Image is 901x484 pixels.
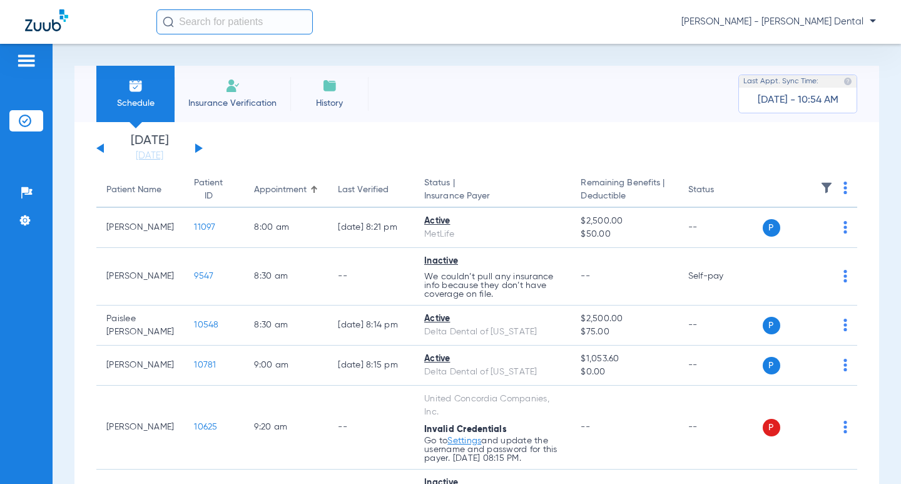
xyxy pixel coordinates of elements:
span: P [763,419,780,436]
p: We couldn’t pull any insurance info because they don’t have coverage on file. [424,272,561,299]
td: -- [678,386,763,470]
div: Last Verified [338,183,404,197]
td: 8:00 AM [244,208,328,248]
span: P [763,219,780,237]
div: Patient Name [106,183,174,197]
img: Search Icon [163,16,174,28]
td: [PERSON_NAME] [96,346,184,386]
td: [PERSON_NAME] [96,248,184,306]
td: [PERSON_NAME] [96,208,184,248]
img: Manual Insurance Verification [225,78,240,93]
iframe: Chat Widget [838,424,901,484]
td: [DATE] 8:21 PM [328,208,414,248]
span: [PERSON_NAME] - [PERSON_NAME] Dental [681,16,876,28]
span: 11097 [194,223,215,232]
span: 10625 [194,423,217,431]
span: Schedule [106,97,165,110]
div: Patient ID [194,177,223,203]
span: $2,500.00 [581,215,668,228]
span: Insurance Verification [184,97,281,110]
div: Inactive [424,255,561,268]
span: $50.00 [581,228,668,241]
td: 9:20 AM [244,386,328,470]
span: $1,053.60 [581,353,668,366]
span: 10781 [194,361,216,369]
td: -- [328,248,414,306]
li: [DATE] [112,135,187,162]
div: MetLife [424,228,561,241]
div: Delta Dental of [US_STATE] [424,366,561,379]
td: -- [678,346,763,386]
img: group-dot-blue.svg [843,270,847,282]
span: Invalid Credentials [424,425,507,434]
td: 8:30 AM [244,248,328,306]
img: Schedule [128,78,143,93]
img: hamburger-icon [16,53,36,68]
td: 9:00 AM [244,346,328,386]
span: $75.00 [581,326,668,339]
th: Remaining Benefits | [571,173,678,208]
div: Active [424,312,561,326]
td: Self-pay [678,248,763,306]
span: -- [581,272,590,281]
span: $0.00 [581,366,668,379]
img: group-dot-blue.svg [843,221,847,234]
img: last sync help info [843,77,852,86]
div: Appointment [254,183,318,197]
th: Status | [414,173,571,208]
td: -- [678,208,763,248]
span: Last Appt. Sync Time: [743,75,818,88]
td: 8:30 AM [244,306,328,346]
img: group-dot-blue.svg [843,359,847,371]
span: P [763,357,780,374]
span: Insurance Payer [424,190,561,203]
img: History [322,78,337,93]
img: group-dot-blue.svg [843,421,847,433]
img: Zuub Logo [25,9,68,31]
img: group-dot-blue.svg [843,182,847,194]
span: 10548 [194,321,218,329]
img: filter.svg [820,182,833,194]
img: group-dot-blue.svg [843,319,847,331]
td: -- [678,306,763,346]
span: Deductible [581,190,668,203]
div: Patient ID [194,177,234,203]
span: $2,500.00 [581,312,668,326]
a: [DATE] [112,150,187,162]
td: -- [328,386,414,470]
td: [PERSON_NAME] [96,386,184,470]
td: [DATE] 8:14 PM [328,306,414,346]
div: Patient Name [106,183,161,197]
td: Paislee [PERSON_NAME] [96,306,184,346]
td: [DATE] 8:15 PM [328,346,414,386]
a: Settings [447,436,481,445]
span: [DATE] - 10:54 AM [758,94,838,106]
span: History [300,97,359,110]
p: Go to and update the username and password for this payer. [DATE] 08:15 PM. [424,436,561,463]
div: Delta Dental of [US_STATE] [424,326,561,339]
div: Active [424,353,561,366]
div: United Concordia Companies, Inc. [424,393,561,419]
span: P [763,317,780,334]
input: Search for patients [156,9,313,34]
th: Status [678,173,763,208]
div: Appointment [254,183,307,197]
span: -- [581,423,590,431]
div: Active [424,215,561,228]
div: Last Verified [338,183,389,197]
span: 9547 [194,272,213,281]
